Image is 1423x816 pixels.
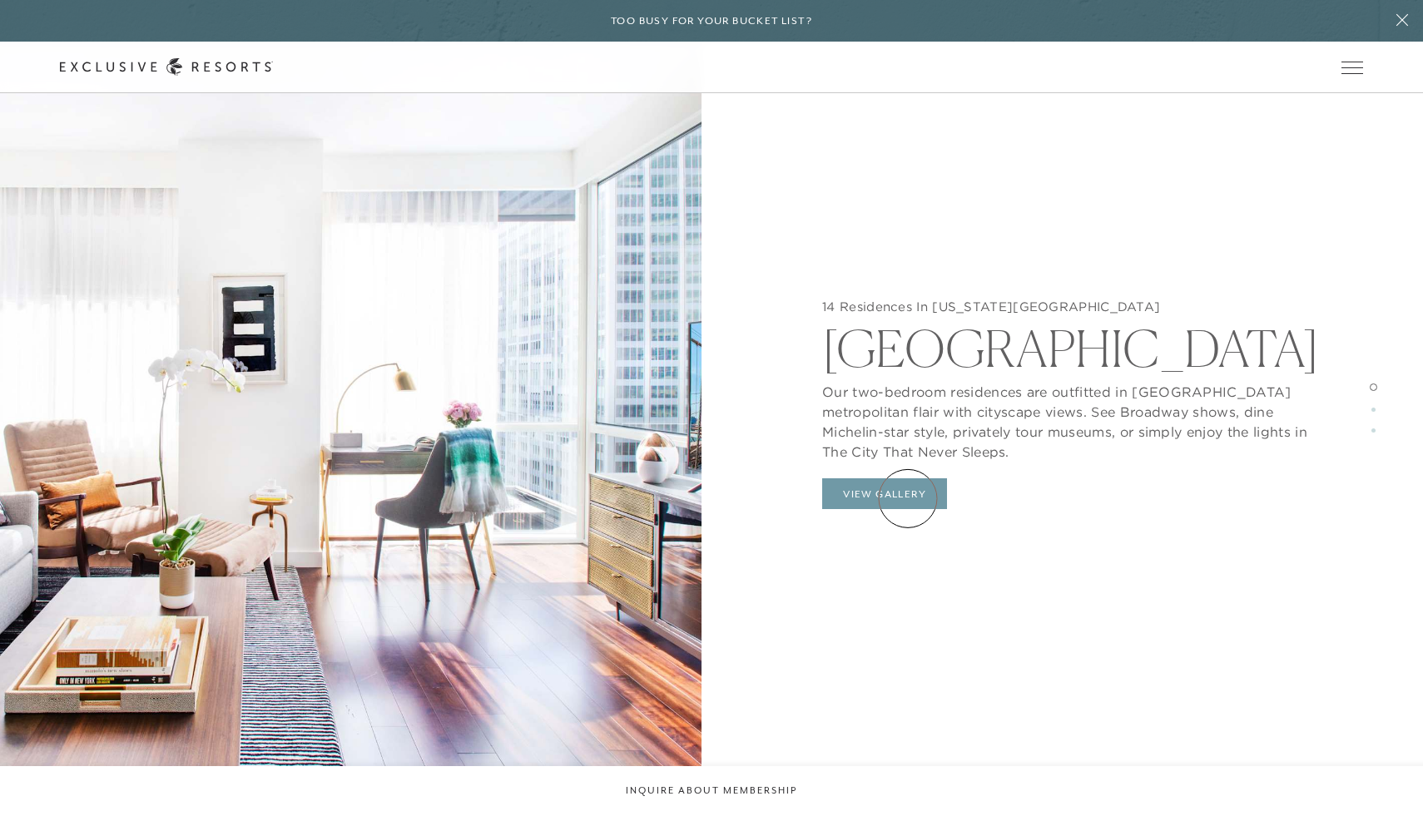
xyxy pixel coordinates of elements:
h6: Too busy for your bucket list? [611,13,812,29]
button: View Gallery [822,478,947,510]
h5: 14 Residences In [US_STATE][GEOGRAPHIC_DATA] [822,299,1322,315]
h2: [GEOGRAPHIC_DATA] [822,315,1322,373]
iframe: Qualified Messenger [1346,739,1423,816]
button: Open navigation [1341,62,1363,73]
p: Our two-bedroom residences are outfitted in [GEOGRAPHIC_DATA] metropolitan flair with cityscape v... [822,373,1322,462]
